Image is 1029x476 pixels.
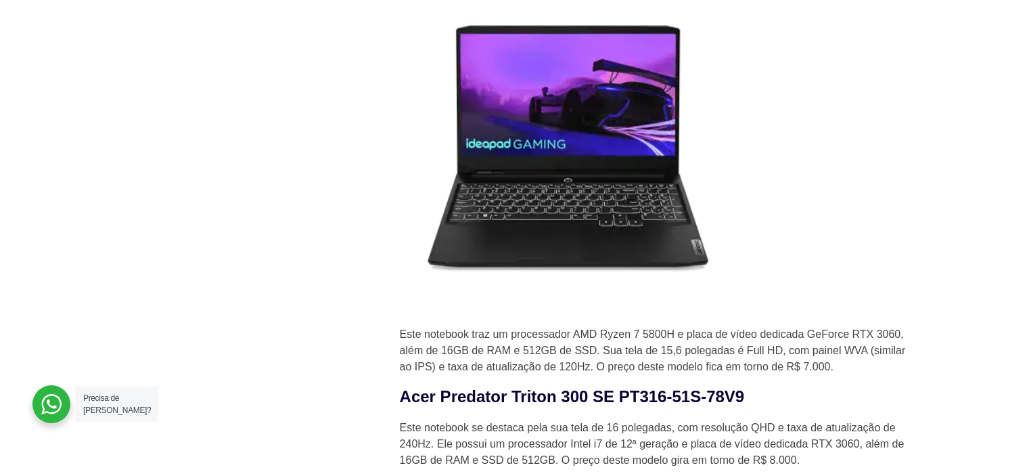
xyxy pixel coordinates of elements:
[786,303,1029,476] div: Widget de chat
[400,326,914,375] p: Este notebook traz um processador AMD Ryzen 7 5800H e placa de vídeo dedicada GeForce RTX 3060, a...
[83,393,151,415] span: Precisa de [PERSON_NAME]?
[400,420,914,469] p: Este notebook se destaca pela sua tela de 16 polegadas, com resolução QHD e taxa de atualização d...
[786,303,1029,476] iframe: Chat Widget
[400,387,745,406] strong: Acer Predator Triton 300 SE PT316-51S-78V9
